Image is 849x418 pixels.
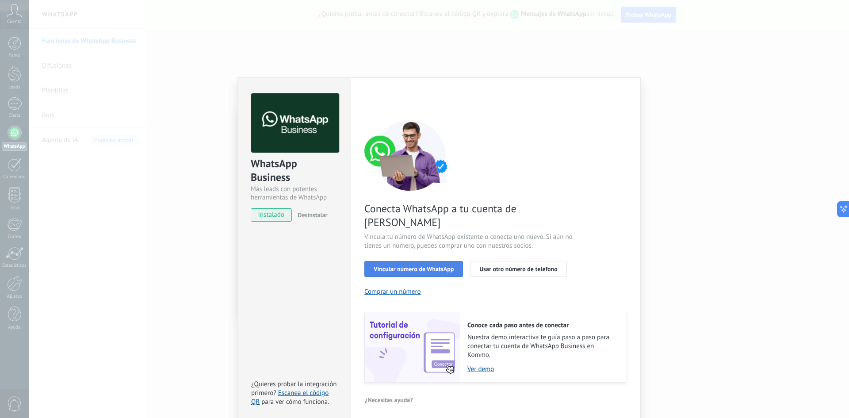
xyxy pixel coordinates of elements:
a: Ver demo [467,365,618,373]
button: ¿Necesitas ayuda? [364,393,413,406]
div: WhatsApp Business [251,157,338,185]
div: Más leads con potentes herramientas de WhatsApp [251,185,338,202]
button: Usar otro número de teléfono [470,261,566,277]
button: Vincular número de WhatsApp [364,261,463,277]
span: Nuestra demo interactiva te guía paso a paso para conectar tu cuenta de WhatsApp Business en Kommo. [467,333,618,360]
span: Vincula tu número de WhatsApp existente o conecta uno nuevo. Si aún no tienes un número, puedes c... [364,233,575,250]
a: Escanea el código QR [251,389,329,406]
img: connect number [364,120,457,191]
span: Vincular número de WhatsApp [374,266,454,272]
span: Usar otro número de teléfono [479,266,557,272]
span: Desinstalar [298,211,327,219]
button: Desinstalar [294,208,327,222]
span: ¿Quieres probar la integración primero? [251,380,337,397]
img: logo_main.png [251,93,339,153]
span: instalado [251,208,291,222]
button: Comprar un número [364,288,421,296]
span: para ver cómo funciona. [261,398,329,406]
span: ¿Necesitas ayuda? [365,397,413,403]
h2: Conoce cada paso antes de conectar [467,321,618,330]
span: Conecta WhatsApp a tu cuenta de [PERSON_NAME] [364,202,575,229]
